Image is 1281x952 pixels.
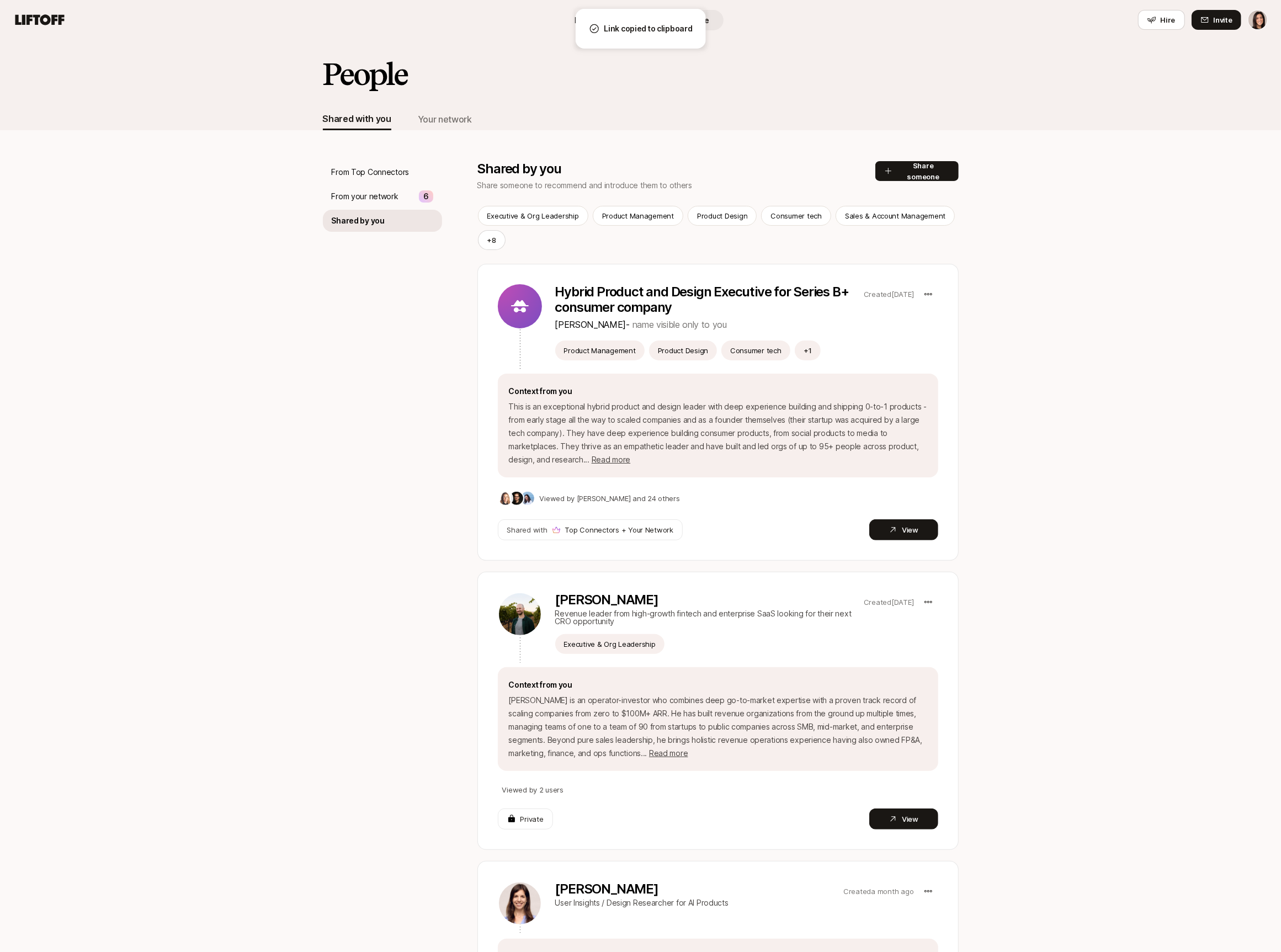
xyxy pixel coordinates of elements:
[509,400,927,466] p: This is an exceptional hybrid product and design leader with deep experience building and shippin...
[632,319,727,330] span: name visible only to you
[520,813,544,825] p: Private
[843,886,913,897] p: Created a month ago
[1214,14,1232,25] span: Invite
[555,317,859,332] p: [PERSON_NAME] -
[499,492,512,505] img: 5b4e8e9c_3b7b_4d72_a69f_7f4659b27c66.jpg
[697,210,747,221] p: Product Design
[1248,10,1268,30] button: Eleanor Morgan
[332,214,385,227] p: Shared by you
[332,166,410,179] p: From Top Connectors
[1192,10,1241,30] button: Invite
[509,678,927,692] p: Context from you
[555,881,839,897] p: [PERSON_NAME]
[477,179,875,192] p: Share someone to recommend and introduce them to others
[323,57,407,91] h2: People
[1248,10,1267,29] img: Eleanor Morgan
[423,190,429,203] p: 6
[487,210,579,221] p: Executive & Org Leadership
[864,289,914,300] p: Created [DATE]
[499,882,541,924] img: 078aaabc_77bf_4f62_99c8_43516fd9b0fa.jpg
[565,524,673,535] p: Top Connectors + Your Network
[592,455,630,464] span: Read more
[770,210,822,221] p: Consumer tech
[555,284,859,315] p: Hybrid Product and Design Executive for Series B+ consumer company
[540,493,680,504] p: Viewed by [PERSON_NAME] and 24 others
[558,10,613,30] a: Home
[602,210,674,221] p: Product Management
[502,784,564,795] p: Viewed by 2 users
[478,230,506,250] button: +8
[418,108,472,130] button: Your network
[507,524,548,535] p: Shared with
[869,809,938,829] button: View
[875,161,959,181] button: Share someone
[575,14,596,26] span: Home
[477,161,875,177] p: Shared by you
[509,385,927,398] p: Context from you
[509,694,927,760] p: [PERSON_NAME] is an operator-investor who combines deep go-to-market expertise with a proven trac...
[658,345,708,356] p: Product Design
[323,108,391,130] button: Shared with you
[869,519,938,540] button: View
[564,345,636,356] p: Product Management
[323,111,391,126] div: Shared with you
[555,610,859,625] p: Revenue leader from high-growth fintech and enterprise SaaS looking for their next CRO opportunity
[1138,10,1185,30] button: Hire
[795,341,821,360] button: +1
[730,345,782,356] p: Consumer tech
[845,210,945,221] p: Sales & Account Management
[555,899,839,907] p: User Insights / Design Researcher for AI Products
[521,492,534,505] img: 3b21b1e9_db0a_4655_a67f_ab9b1489a185.jpg
[555,592,859,608] p: [PERSON_NAME]
[510,492,523,505] img: ACg8ocLkLr99FhTl-kK-fHkDFhetpnfS0fTAm4rmr9-oxoZ0EDUNs14=s160-c
[564,639,656,650] p: Executive & Org Leadership
[1161,14,1176,25] span: Hire
[499,593,541,635] img: 28cc7000_623d_4c21_ab66_b40a4637485b.jpg
[604,22,692,35] p: Link copied to clipboard
[649,748,688,758] span: Read more
[418,112,472,126] div: Your network
[332,190,398,203] p: From your network
[864,597,914,608] p: Created [DATE]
